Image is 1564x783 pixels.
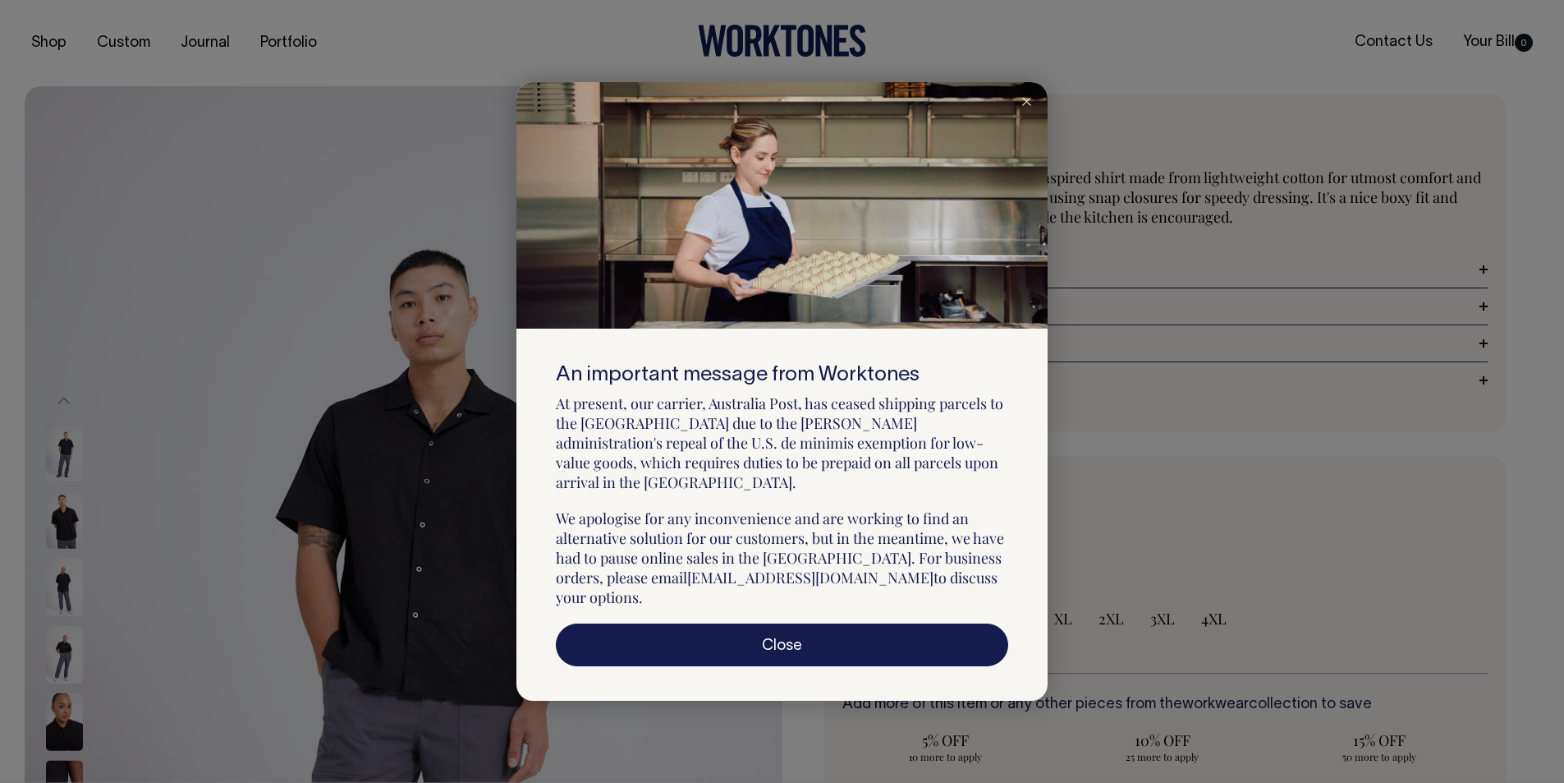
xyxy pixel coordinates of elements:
[516,82,1048,329] img: Snowy mountain peak at sunrise
[556,364,1008,387] h6: An important message from Worktones
[687,568,933,587] a: [EMAIL_ADDRESS][DOMAIN_NAME]
[556,624,1008,666] a: Close
[556,509,1008,607] p: We apologise for any inconvenience and are working to find an alternative solution for our custom...
[556,394,1008,492] p: At present, our carrier, Australia Post, has ceased shipping parcels to the [GEOGRAPHIC_DATA] due...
